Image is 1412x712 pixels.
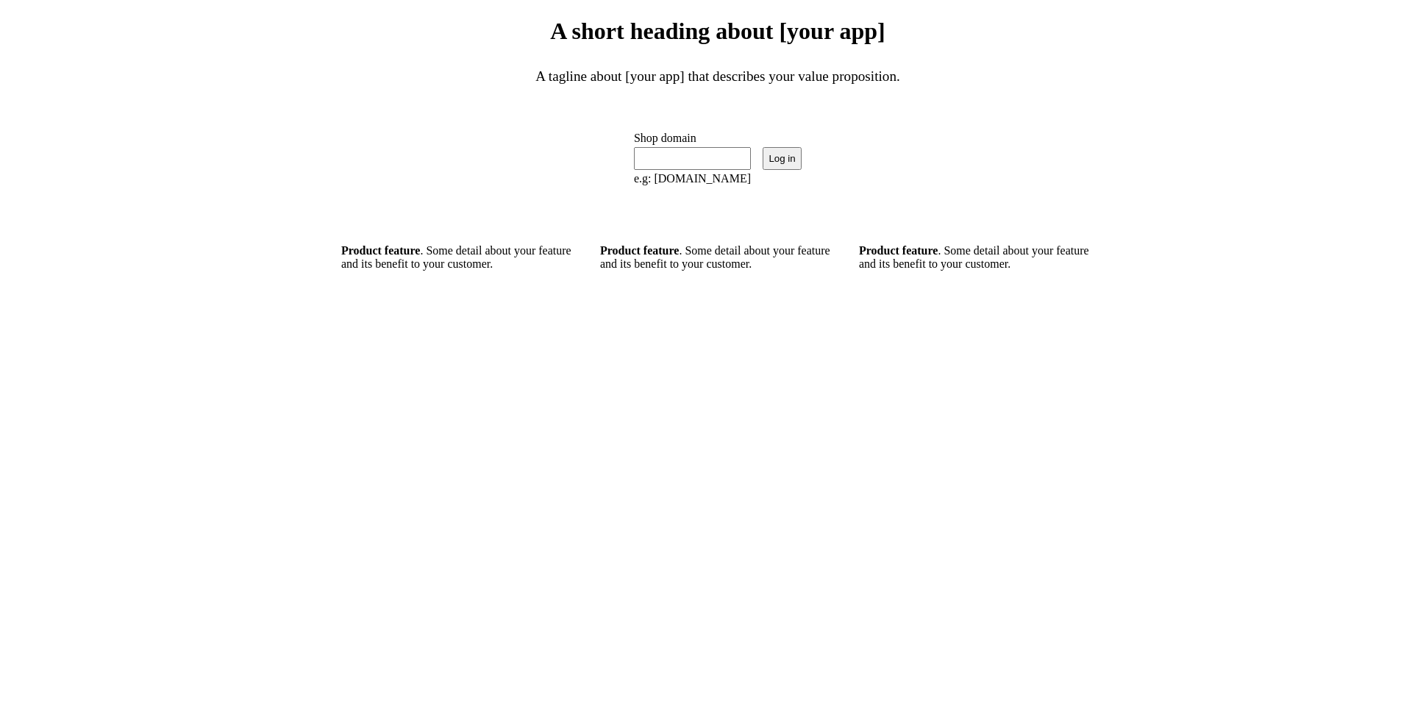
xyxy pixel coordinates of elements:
input: Shop domaine.g: [DOMAIN_NAME] [634,147,751,170]
strong: Product feature [341,244,420,257]
strong: Product feature [600,244,679,257]
li: . Some detail about your feature and its benefit to your customer. [341,244,577,271]
li: . Some detail about your feature and its benefit to your customer. [859,244,1094,271]
strong: Product feature [859,244,938,257]
li: . Some detail about your feature and its benefit to your customer. [600,244,835,271]
p: A tagline about [your app] that describes your value proposition. [341,68,1094,108]
button: Log in [763,147,802,171]
span: Shop domain [634,132,751,145]
h1: A short heading about [your app] [341,18,1094,45]
span: e.g: [DOMAIN_NAME] [634,172,751,185]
